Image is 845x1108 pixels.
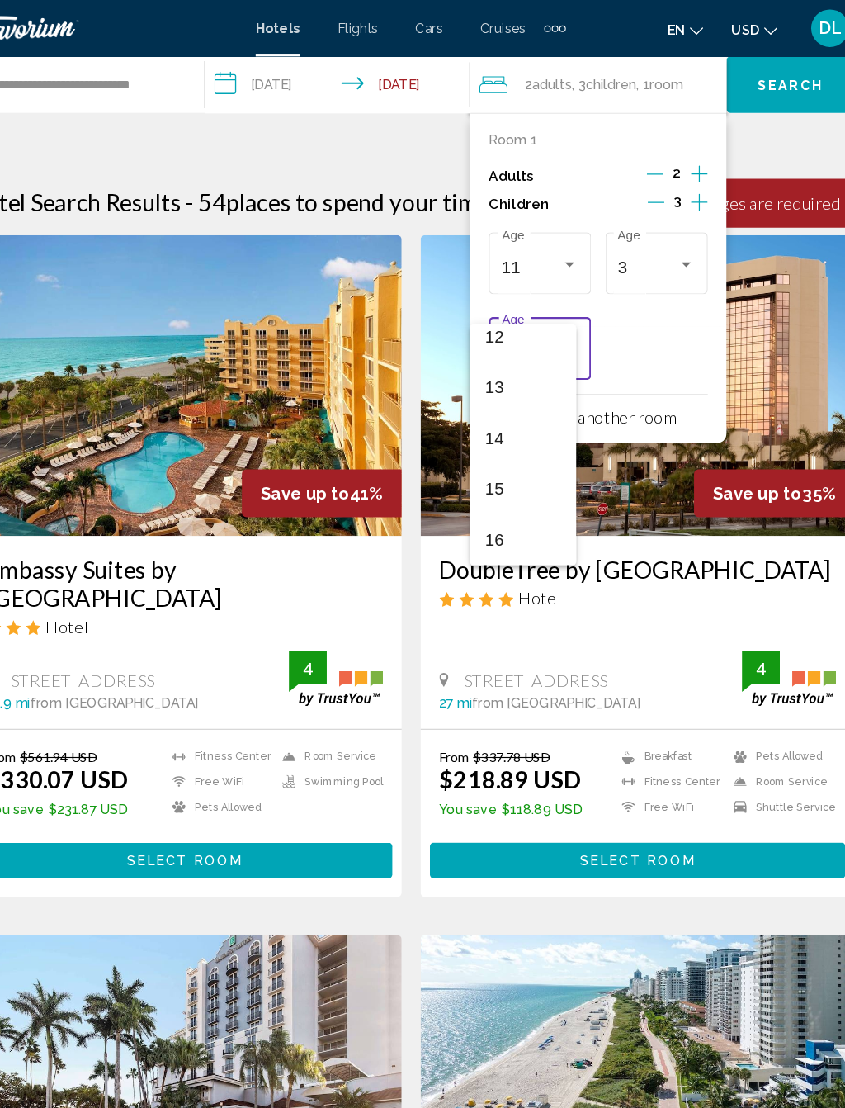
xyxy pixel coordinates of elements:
[474,318,569,362] mat-option: 13 years old
[488,273,555,318] span: 12
[488,407,555,452] span: 15
[474,273,569,318] mat-option: 12 years old
[488,318,555,362] span: 13
[474,407,569,452] mat-option: 15 years old
[488,362,555,407] span: 14
[488,452,555,496] span: 16
[474,362,569,407] mat-option: 14 years old
[474,452,569,496] mat-option: 16 years old
[779,1042,832,1095] iframe: Botón para iniciar la ventana de mensajería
